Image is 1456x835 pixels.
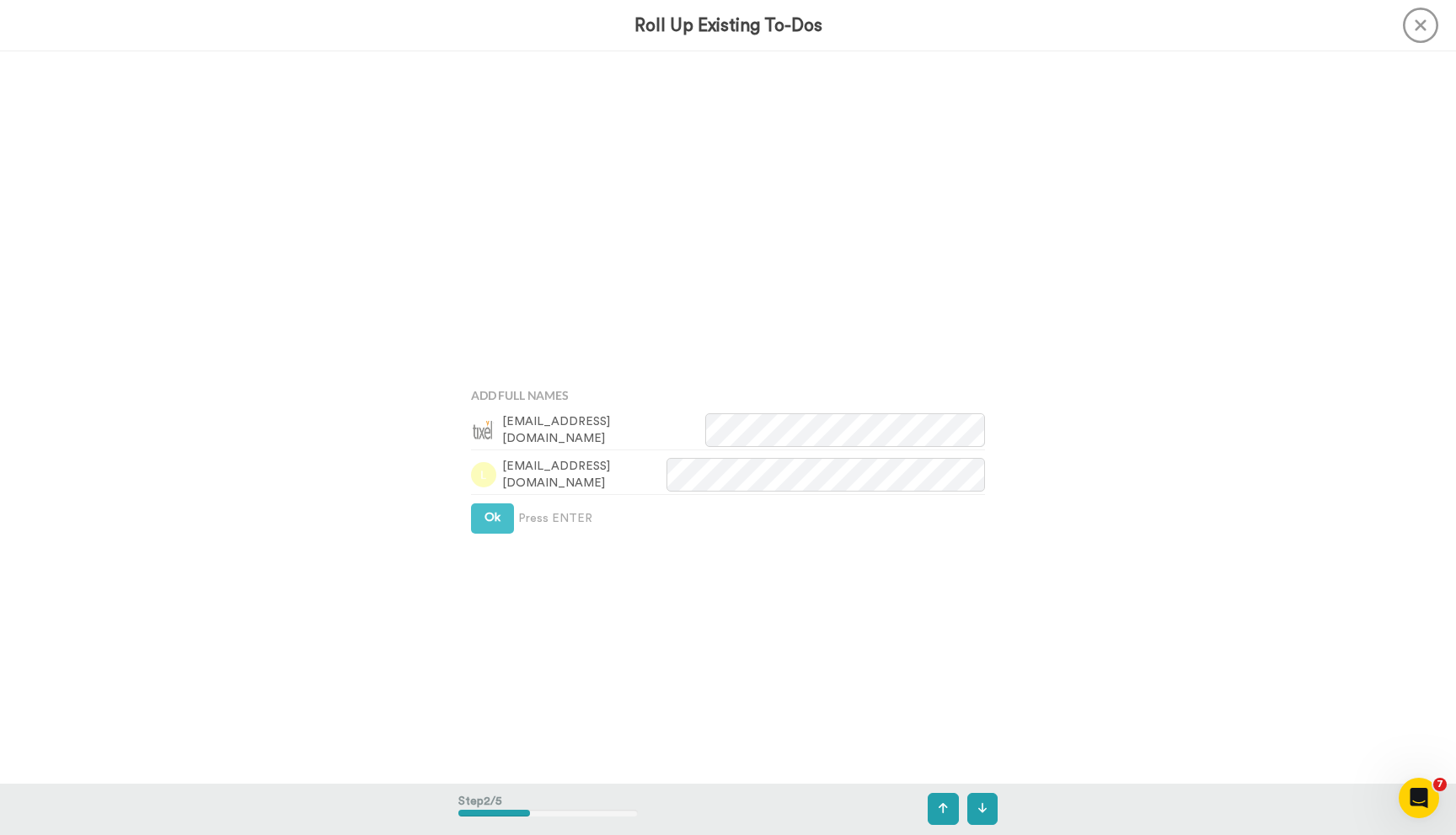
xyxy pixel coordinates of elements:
[502,458,666,492] span: [EMAIL_ADDRESS][DOMAIN_NAME]
[458,784,638,833] div: Step 2 / 5
[502,413,705,447] span: [EMAIL_ADDRESS][DOMAIN_NAME]
[471,503,514,534] button: Ok
[1399,778,1439,818] iframe: Intercom live chat
[518,510,592,527] span: Press ENTER
[1433,778,1447,791] span: 7
[634,16,822,35] h3: Roll Up Existing To-Dos
[484,512,500,524] span: Ok
[471,462,496,487] img: l.png
[471,389,985,402] h4: Add Full Names
[471,417,496,443] img: 694cbe60-3db1-4464-bcc7-2bdb6d8dfabe.png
